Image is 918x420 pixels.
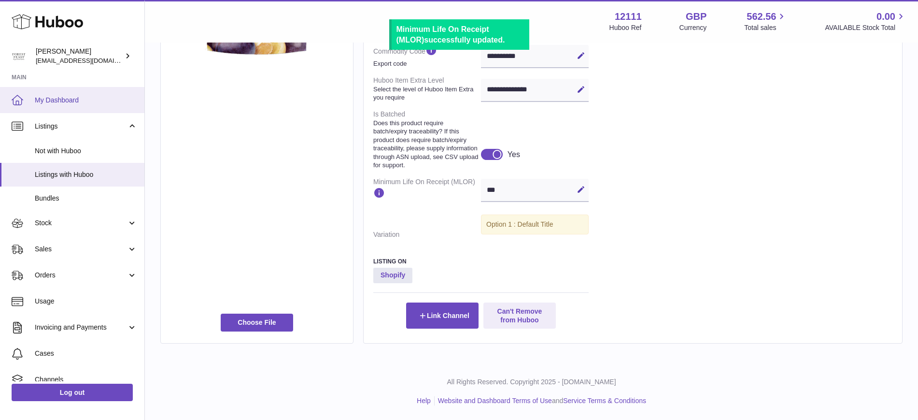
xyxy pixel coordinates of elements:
[679,23,707,32] div: Currency
[12,49,26,63] img: bronaghc@forestfeast.com
[35,218,127,228] span: Stock
[435,396,646,406] li: and
[373,106,481,174] dt: Is Batched
[35,349,137,358] span: Cases
[417,397,431,405] a: Help
[221,314,293,331] span: Choose File
[373,59,479,68] strong: Export code
[35,146,137,156] span: Not with Huboo
[615,10,642,23] strong: 12111
[35,194,137,203] span: Bundles
[396,24,524,45] div: successfully updated.
[825,10,906,32] a: 0.00 AVAILABLE Stock Total
[483,303,556,329] button: Can't Remove from Huboo
[876,10,895,23] span: 0.00
[396,25,489,44] b: Minimum Life On Receipt (MLOR)
[153,377,910,387] p: All Rights Reserved. Copyright 2025 - [DOMAIN_NAME]
[35,122,127,131] span: Listings
[508,149,520,160] div: Yes
[12,384,133,401] a: Log out
[373,72,481,106] dt: Huboo Item Extra Level
[744,23,787,32] span: Total sales
[36,57,142,64] span: [EMAIL_ADDRESS][DOMAIN_NAME]
[481,215,589,234] div: Option 1 : Default Title
[438,397,552,405] a: Website and Dashboard Terms of Use
[373,226,481,243] dt: Variation
[747,10,776,23] span: 562.56
[406,303,479,329] button: Link Channel
[35,271,127,280] span: Orders
[373,258,589,265] h3: Listing On
[373,119,479,170] strong: Does this product require batch/expiry traceability? If this product does require batch/expiry tr...
[36,47,123,65] div: [PERSON_NAME]
[825,23,906,32] span: AVAILABLE Stock Total
[373,85,479,102] strong: Select the level of Huboo Item Extra you require
[609,23,642,32] div: Huboo Ref
[563,397,646,405] a: Service Terms & Conditions
[373,268,412,283] strong: Shopify
[35,297,137,306] span: Usage
[35,96,137,105] span: My Dashboard
[35,323,127,332] span: Invoicing and Payments
[744,10,787,32] a: 562.56 Total sales
[373,40,481,72] dt: Commodity Code
[35,170,137,179] span: Listings with Huboo
[35,245,127,254] span: Sales
[35,375,137,384] span: Channels
[686,10,706,23] strong: GBP
[373,174,481,206] dt: Minimum Life On Receipt (MLOR)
